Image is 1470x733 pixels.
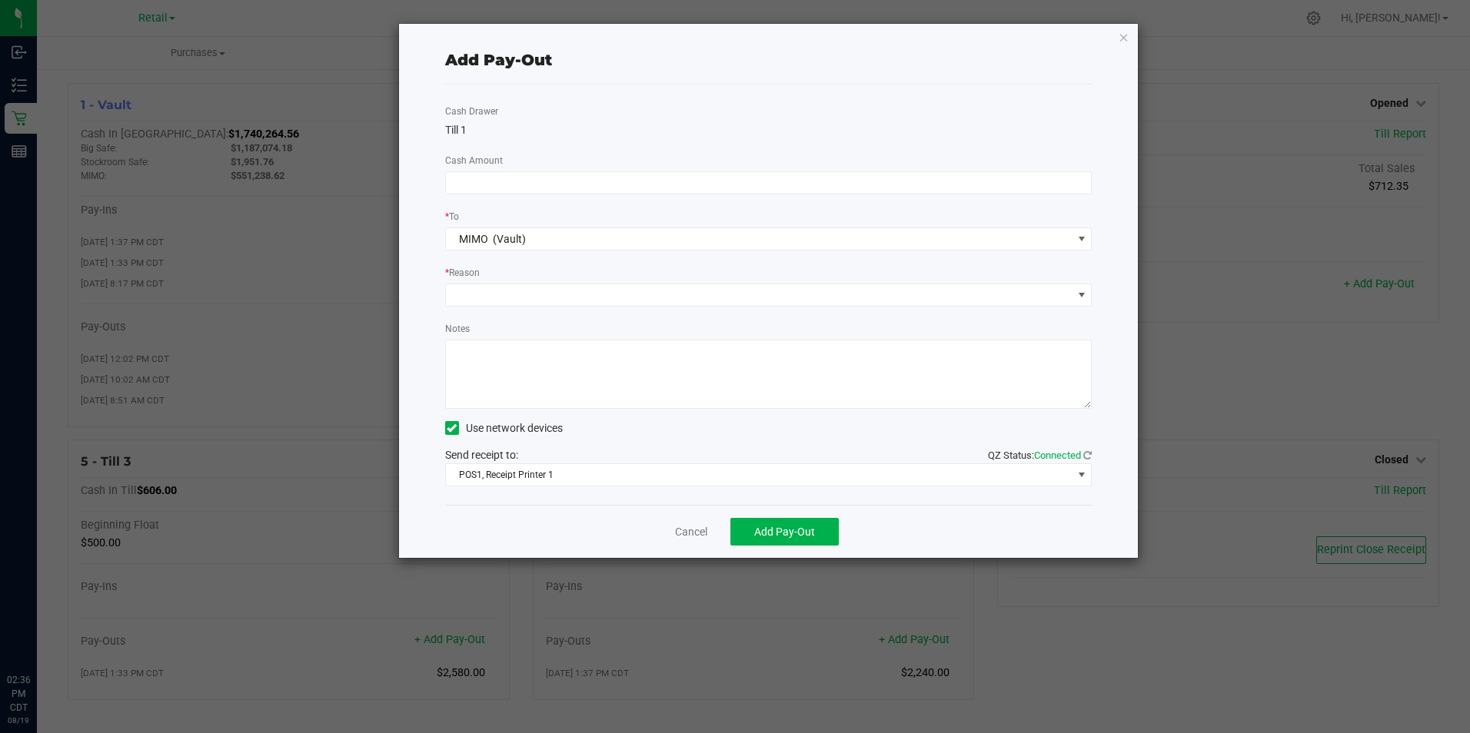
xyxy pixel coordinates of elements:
label: Use network devices [445,420,563,436]
span: POS1, Receipt Printer 1 [446,464,1073,486]
span: (Vault) [493,233,526,245]
span: Send receipt to: [445,449,518,461]
span: Add Pay-Out [754,526,815,538]
label: Cash Drawer [445,104,498,118]
button: Add Pay-Out [730,518,839,546]
iframe: Resource center [15,610,62,656]
label: To [445,210,459,224]
span: MIMO [459,233,488,245]
span: Cash Amount [445,155,503,166]
span: QZ Status: [988,449,1092,461]
a: Cancel [675,524,707,540]
div: Till 1 [445,122,1093,138]
label: Reason [445,266,480,280]
iframe: Resource center unread badge [45,608,64,626]
div: Add Pay-Out [445,48,552,71]
span: Connected [1034,449,1081,461]
label: Notes [445,322,470,336]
